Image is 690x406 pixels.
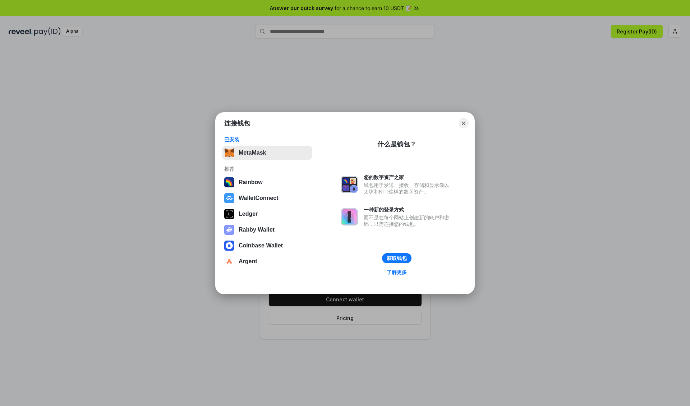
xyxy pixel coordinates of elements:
[239,150,266,156] div: MetaMask
[222,223,312,237] button: Rabby Wallet
[387,269,407,275] div: 了解更多
[364,182,453,195] div: 钱包用于发送、接收、存储和显示像以太坊和NFT这样的数字资产。
[224,193,234,203] img: svg+xml,%3Csvg%20width%3D%2228%22%20height%3D%2228%22%20viewBox%3D%220%200%2028%2028%22%20fill%3D...
[224,256,234,266] img: svg+xml,%3Csvg%20width%3D%2228%22%20height%3D%2228%22%20viewBox%3D%220%200%2028%2028%22%20fill%3D...
[387,255,407,261] div: 获取钱包
[224,136,310,143] div: 已安装
[222,207,312,221] button: Ledger
[222,146,312,160] button: MetaMask
[382,253,411,263] button: 获取钱包
[239,258,257,265] div: Argent
[224,225,234,235] img: svg+xml,%3Csvg%20xmlns%3D%22http%3A%2F%2Fwww.w3.org%2F2000%2Fsvg%22%20fill%3D%22none%22%20viewBox...
[239,211,258,217] div: Ledger
[364,214,453,227] div: 而不是在每个网站上创建新的账户和密码，只需连接您的钱包。
[239,179,263,186] div: Rainbow
[364,174,453,181] div: 您的数字资产之家
[239,195,279,201] div: WalletConnect
[341,176,358,193] img: svg+xml,%3Csvg%20xmlns%3D%22http%3A%2F%2Fwww.w3.org%2F2000%2Fsvg%22%20fill%3D%22none%22%20viewBox...
[224,166,310,172] div: 推荐
[239,227,275,233] div: Rabby Wallet
[224,148,234,158] img: svg+xml,%3Csvg%20fill%3D%22none%22%20height%3D%2233%22%20viewBox%3D%220%200%2035%2033%22%20width%...
[382,268,411,277] a: 了解更多
[222,191,312,205] button: WalletConnect
[224,241,234,251] img: svg+xml,%3Csvg%20width%3D%2228%22%20height%3D%2228%22%20viewBox%3D%220%200%2028%2028%22%20fill%3D...
[364,206,453,213] div: 一种新的登录方式
[222,238,312,253] button: Coinbase Wallet
[224,119,250,128] h1: 连接钱包
[239,242,283,249] div: Coinbase Wallet
[377,140,416,149] div: 什么是钱包？
[222,254,312,269] button: Argent
[341,208,358,225] img: svg+xml,%3Csvg%20xmlns%3D%22http%3A%2F%2Fwww.w3.org%2F2000%2Fsvg%22%20fill%3D%22none%22%20viewBox...
[224,209,234,219] img: svg+xml,%3Csvg%20xmlns%3D%22http%3A%2F%2Fwww.w3.org%2F2000%2Fsvg%22%20width%3D%2228%22%20height%3...
[459,118,469,128] button: Close
[222,175,312,190] button: Rainbow
[224,177,234,187] img: svg+xml,%3Csvg%20width%3D%22120%22%20height%3D%22120%22%20viewBox%3D%220%200%20120%20120%22%20fil...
